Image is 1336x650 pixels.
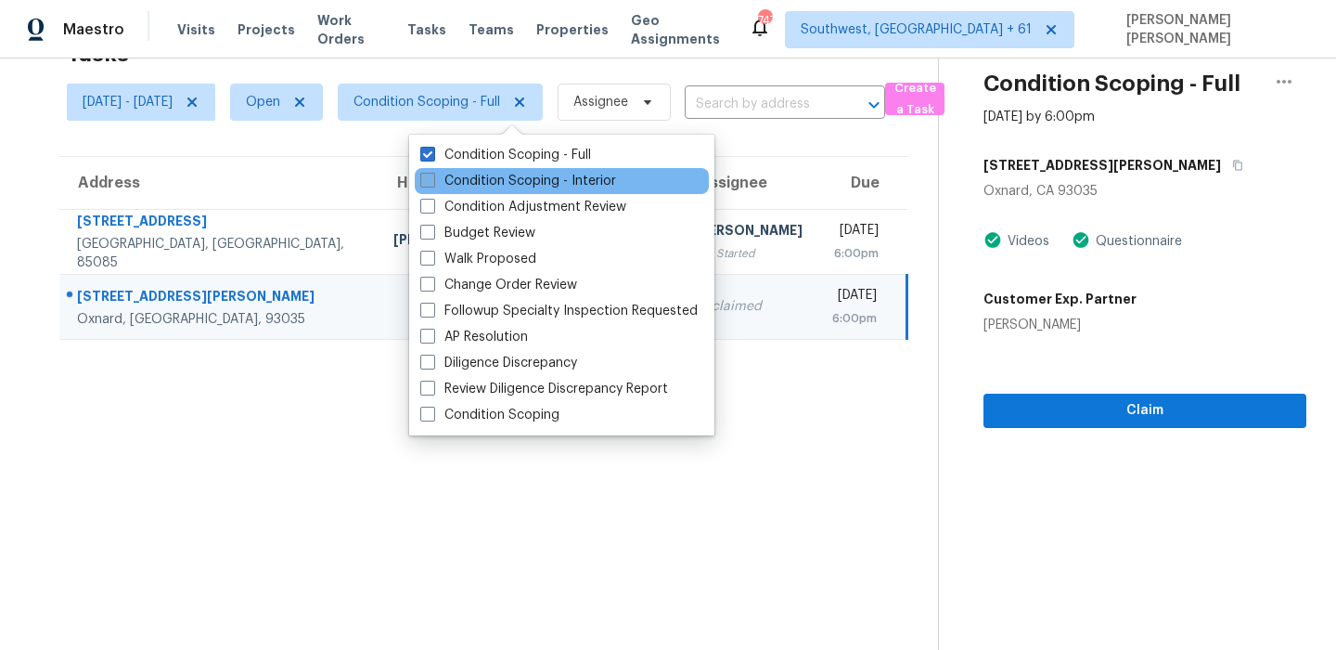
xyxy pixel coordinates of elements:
span: Work Orders [317,11,385,48]
img: Artifact Present Icon [1072,230,1090,250]
div: 6:00pm [832,244,879,263]
span: Tasks [407,23,446,36]
div: [DATE] [832,221,879,244]
label: Condition Scoping [420,406,559,424]
div: 747 [758,11,771,30]
h2: Tasks [67,45,129,63]
span: Maestro [63,20,124,39]
div: [PERSON_NAME] [393,230,501,253]
span: [DATE] - [DATE] [83,93,173,111]
th: Due [817,157,907,209]
span: Create a Task [894,78,935,121]
img: Artifact Present Icon [983,230,1002,250]
div: [GEOGRAPHIC_DATA], [GEOGRAPHIC_DATA], 85085 [77,235,364,272]
div: Videos [1002,232,1049,251]
span: Geo Assignments [631,11,727,48]
div: Not Started [695,244,803,263]
div: [STREET_ADDRESS] [77,212,364,235]
div: Oxnard, [GEOGRAPHIC_DATA], 93035 [77,310,364,329]
label: AP Resolution [420,328,528,346]
div: [STREET_ADDRESS][PERSON_NAME] [77,287,364,310]
div: Unclaimed [695,297,803,316]
label: Walk Proposed [420,250,536,268]
button: Claim [983,394,1306,428]
th: Address [59,157,379,209]
div: Questionnaire [1090,232,1182,251]
span: Condition Scoping - Full [353,93,500,111]
label: Condition Scoping - Interior [420,172,616,190]
span: Open [246,93,280,111]
label: Review Diligence Discrepancy Report [420,380,668,398]
span: Southwest, [GEOGRAPHIC_DATA] + 61 [801,20,1032,39]
div: Oxnard, CA 93035 [983,182,1306,201]
label: Diligence Discrepancy [420,354,577,372]
label: Followup Specialty Inspection Requested [420,302,698,320]
span: Properties [536,20,609,39]
label: Change Order Review [420,276,577,294]
input: Search by address [685,90,833,119]
span: Projects [238,20,295,39]
label: Condition Scoping - Full [420,146,591,164]
span: Claim [998,399,1291,422]
h2: Condition Scoping - Full [983,74,1240,93]
div: [DATE] by 6:00pm [983,108,1095,126]
div: [PERSON_NAME] [695,221,803,244]
button: Create a Task [885,83,944,115]
button: Copy Address [1221,149,1246,182]
label: Budget Review [420,224,535,242]
h5: [STREET_ADDRESS][PERSON_NAME] [983,156,1221,175]
h5: Customer Exp. Partner [983,290,1137,308]
label: Condition Adjustment Review [420,198,626,216]
th: HPM [379,157,516,209]
div: [DATE] [832,286,877,309]
span: Teams [469,20,514,39]
button: Open [861,92,887,118]
span: [PERSON_NAME] [PERSON_NAME] [1119,11,1308,48]
span: Assignee [573,93,628,111]
span: Visits [177,20,215,39]
div: [PERSON_NAME] [983,316,1137,334]
th: Assignee [680,157,817,209]
div: 6:00pm [832,309,877,328]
